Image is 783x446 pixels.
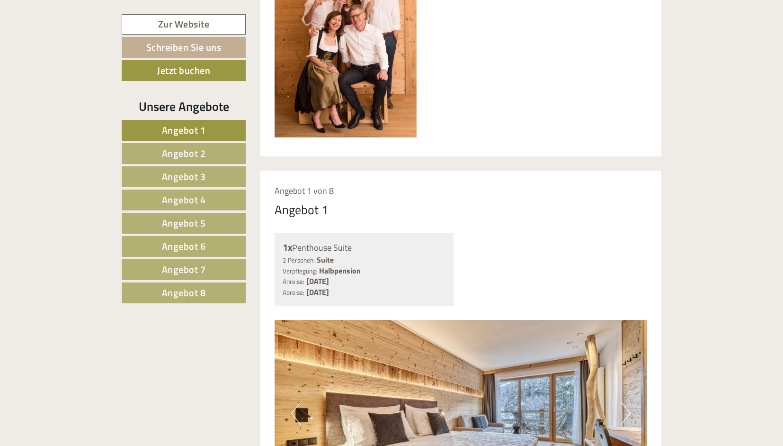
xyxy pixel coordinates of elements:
span: Angebot 6 [162,239,206,254]
div: Angebot 1 [275,201,329,218]
a: Schreiben Sie uns [122,37,246,58]
span: Angebot 4 [162,192,206,207]
small: Anreise: [283,277,304,286]
span: Angebot 8 [162,285,206,300]
span: Angebot 7 [162,262,206,277]
b: [DATE] [306,286,329,298]
span: Angebot 5 [162,216,206,230]
div: Penthouse Suite [283,241,446,255]
button: Previous [291,401,301,425]
b: Suite [317,254,334,265]
a: Jetzt buchen [122,60,246,81]
small: Abreise: [283,288,304,297]
span: Angebot 3 [162,169,206,184]
small: Verpflegung: [283,266,317,276]
span: Angebot 2 [162,146,206,161]
small: 2 Personen: [283,255,315,265]
div: Unsere Angebote [122,98,246,115]
button: Next [621,401,631,425]
b: 1x [283,240,292,255]
span: Angebot 1 [162,123,206,137]
b: Halbpension [319,265,361,276]
b: [DATE] [306,275,329,287]
a: Zur Website [122,14,246,35]
span: Angebot 1 von 8 [275,184,334,197]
